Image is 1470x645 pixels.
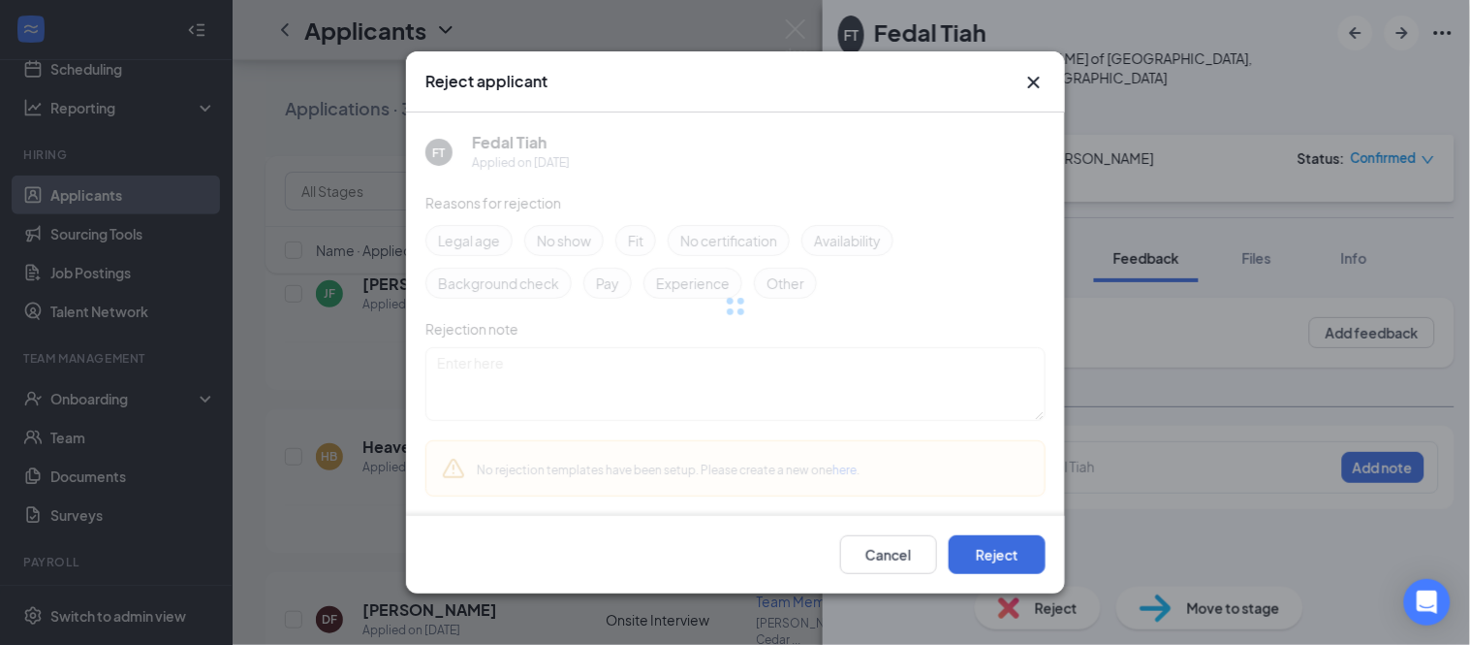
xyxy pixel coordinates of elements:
[1022,71,1046,94] svg: Cross
[840,535,937,574] button: Cancel
[1404,579,1451,626] div: Open Intercom Messenger
[1022,71,1046,94] button: Close
[949,535,1046,574] button: Reject
[425,71,547,92] h3: Reject applicant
